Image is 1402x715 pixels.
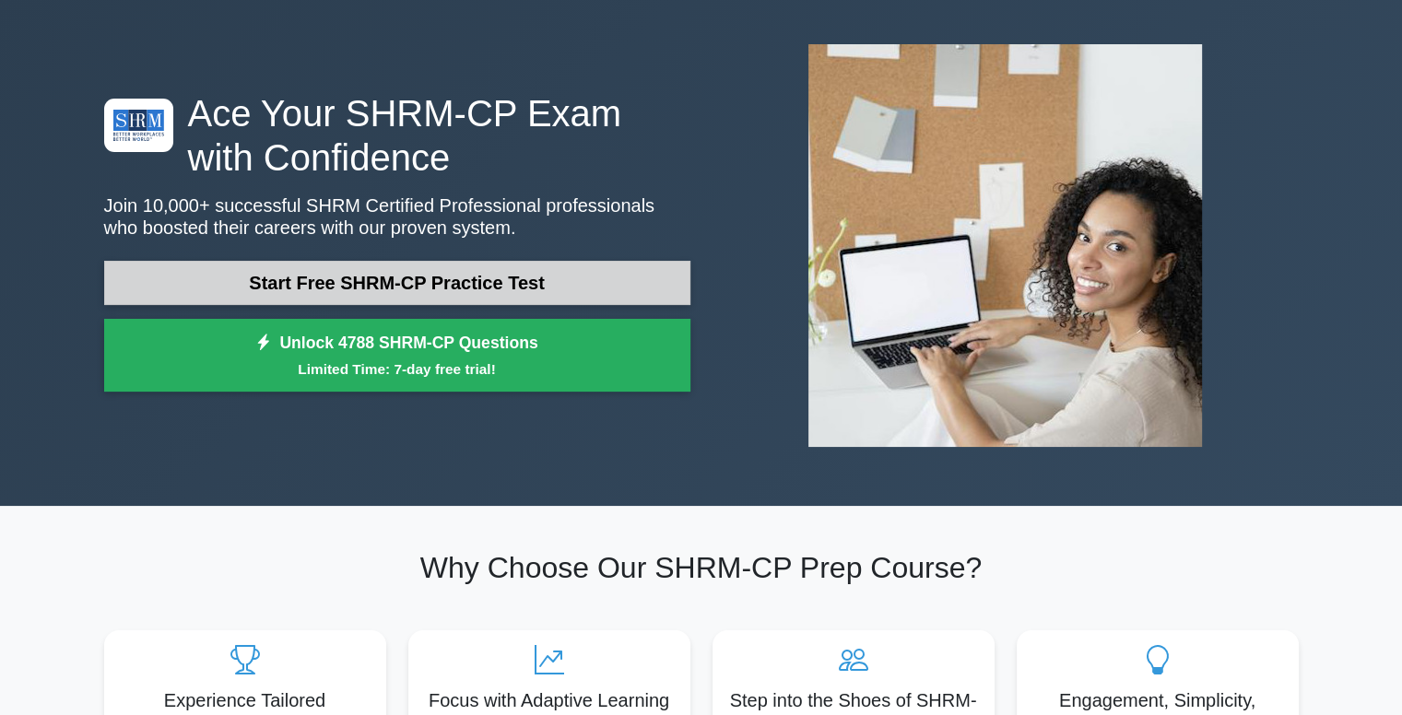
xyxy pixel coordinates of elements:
[423,689,676,711] h5: Focus with Adaptive Learning
[104,91,690,180] h1: Ace Your SHRM-CP Exam with Confidence
[104,550,1299,585] h2: Why Choose Our SHRM-CP Prep Course?
[104,261,690,305] a: Start Free SHRM-CP Practice Test
[104,319,690,393] a: Unlock 4788 SHRM-CP QuestionsLimited Time: 7-day free trial!
[104,194,690,239] p: Join 10,000+ successful SHRM Certified Professional professionals who boosted their careers with ...
[127,358,667,380] small: Limited Time: 7-day free trial!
